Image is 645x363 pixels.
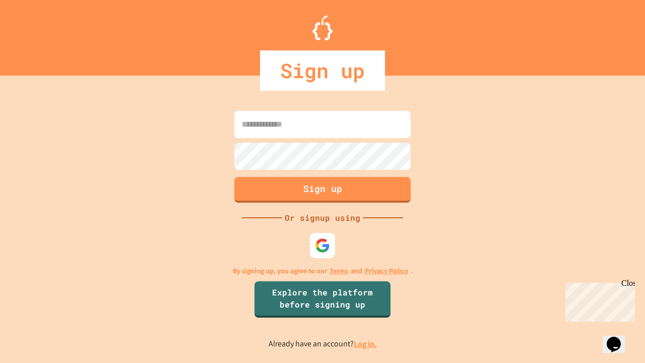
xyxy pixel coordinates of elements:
[330,266,348,276] a: Terms
[561,279,635,322] iframe: chat widget
[234,177,411,203] button: Sign up
[312,15,333,40] img: Logo.svg
[254,281,391,318] a: Explore the platform before signing up
[315,238,330,253] img: google-icon.svg
[260,50,385,91] div: Sign up
[4,4,70,64] div: Chat with us now!Close
[365,266,408,276] a: Privacy Policy
[354,339,377,349] a: Log in.
[603,323,635,353] iframe: chat widget
[233,266,413,276] p: By signing up, you agree to our and .
[269,338,377,350] p: Already have an account?
[282,212,363,224] div: Or signup using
